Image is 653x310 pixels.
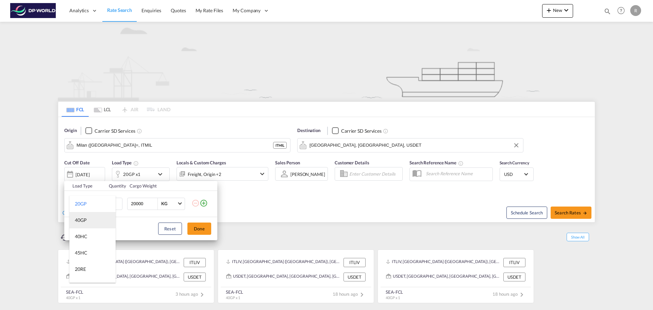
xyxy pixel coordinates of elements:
[75,233,87,240] div: 40HC
[75,217,87,224] div: 40GP
[75,266,86,273] div: 20RE
[75,200,87,207] div: 20GP
[75,249,87,256] div: 45HC
[75,282,86,289] div: 40RE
